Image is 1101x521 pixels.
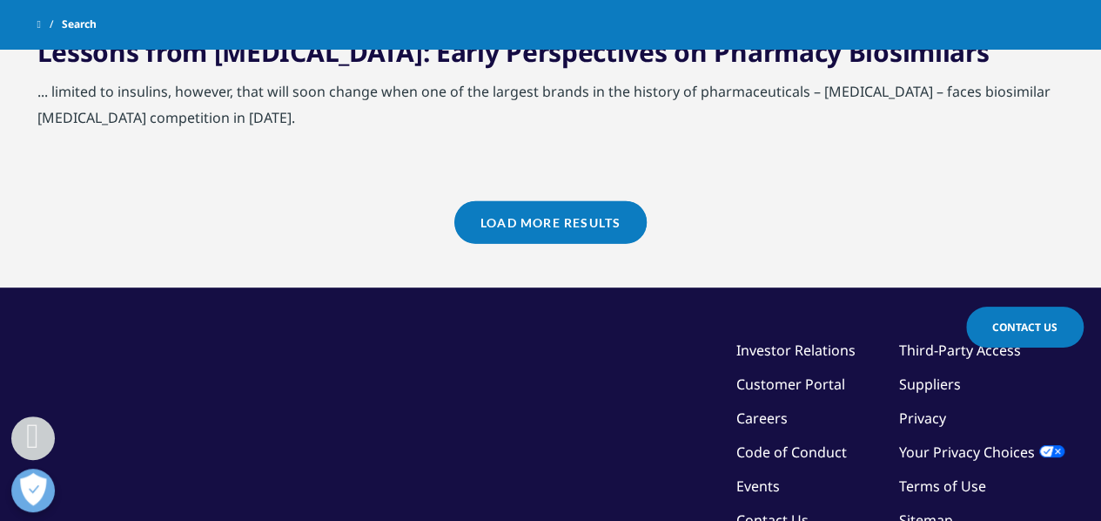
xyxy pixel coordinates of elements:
a: Events [736,477,780,496]
a: Load More Results [454,201,647,244]
a: Suppliers [899,375,961,394]
button: Open Preferences [11,469,55,512]
a: Careers [736,409,788,428]
span: Contact Us [992,320,1057,335]
a: Privacy [899,409,946,428]
a: Investor Relations [736,341,856,360]
span: Search [62,9,97,40]
a: Code of Conduct [736,443,847,462]
div: ... limited to insulins, however, that will soon change when one of the largest brands in the his... [37,78,1064,139]
a: Customer Portal [736,375,845,394]
a: Lessons from [MEDICAL_DATA]: Early Perspectives on Pharmacy Biosimilars [37,34,990,70]
a: Contact Us [966,307,1084,348]
a: Your Privacy Choices [899,443,1064,462]
a: Third-Party Access [899,341,1021,360]
a: Terms of Use [899,477,986,496]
